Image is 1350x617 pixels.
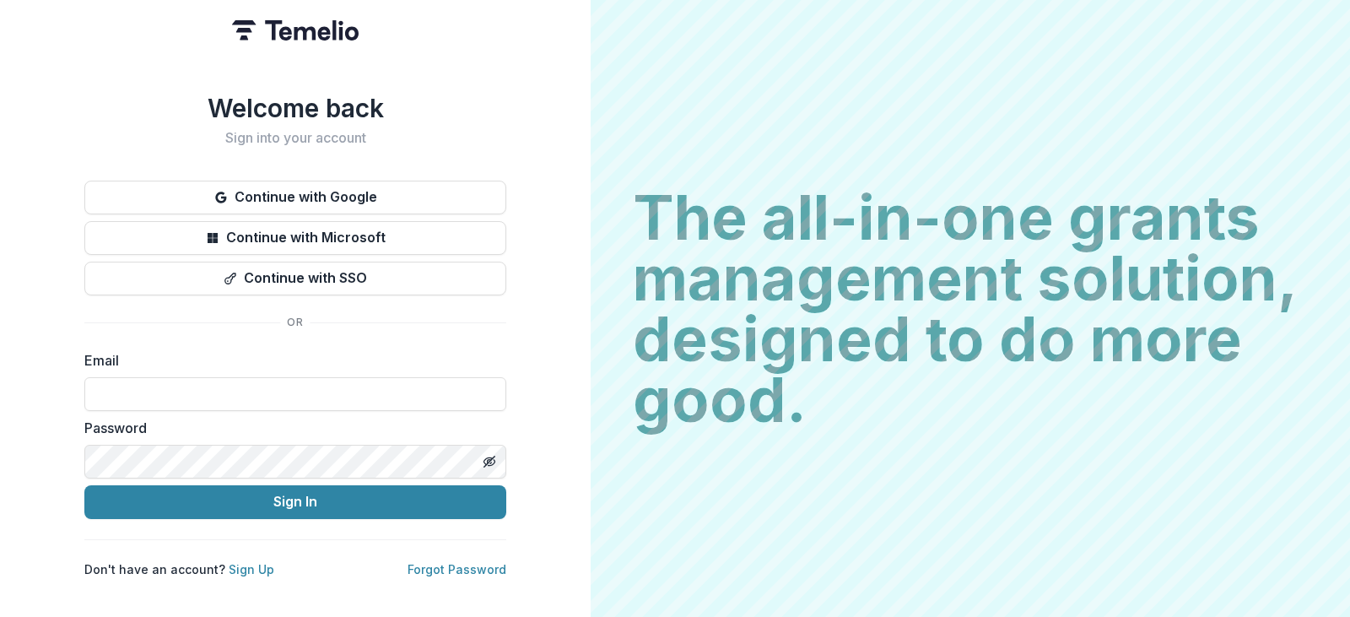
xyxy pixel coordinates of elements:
[229,562,274,576] a: Sign Up
[84,93,506,123] h1: Welcome back
[84,130,506,146] h2: Sign into your account
[84,560,274,578] p: Don't have an account?
[84,221,506,255] button: Continue with Microsoft
[84,350,496,371] label: Email
[408,562,506,576] a: Forgot Password
[232,20,359,41] img: Temelio
[476,448,503,475] button: Toggle password visibility
[84,262,506,295] button: Continue with SSO
[84,485,506,519] button: Sign In
[84,418,496,438] label: Password
[84,181,506,214] button: Continue with Google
